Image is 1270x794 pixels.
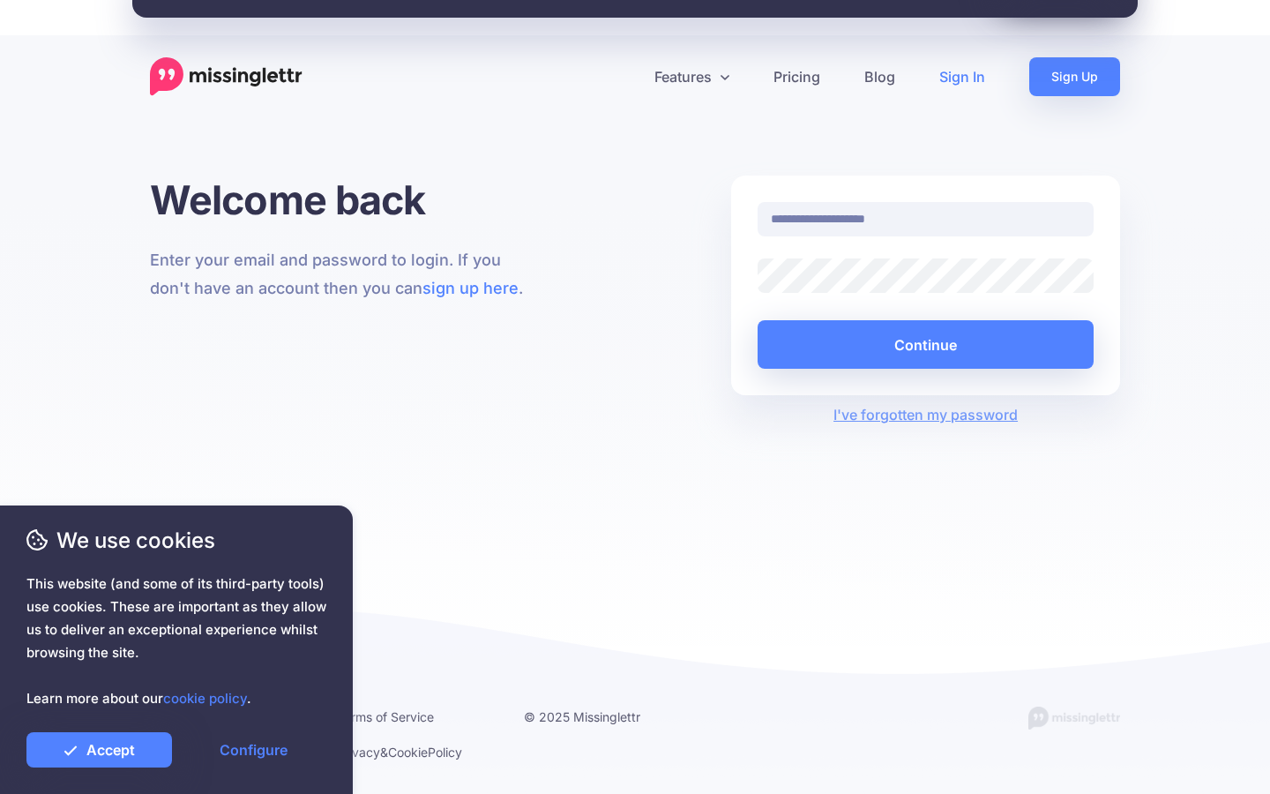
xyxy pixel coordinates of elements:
[337,709,434,724] a: Terms of Service
[833,406,1018,423] a: I've forgotten my password
[26,732,172,768] a: Accept
[150,246,539,303] p: Enter your email and password to login. If you don't have an account then you can .
[26,573,326,710] span: This website (and some of its third-party tools) use cookies. These are important as they allow u...
[163,690,247,707] a: cookie policy
[337,745,380,760] a: Privacy
[26,525,326,556] span: We use cookies
[842,57,917,96] a: Blog
[917,57,1007,96] a: Sign In
[422,279,519,297] a: sign up here
[150,176,539,224] h1: Welcome back
[181,732,326,768] a: Configure
[758,320,1094,369] button: Continue
[388,745,428,760] a: Cookie
[524,706,684,728] li: © 2025 Missinglettr
[1029,57,1120,96] a: Sign Up
[337,741,497,763] li: & Policy
[751,57,842,96] a: Pricing
[632,57,751,96] a: Features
